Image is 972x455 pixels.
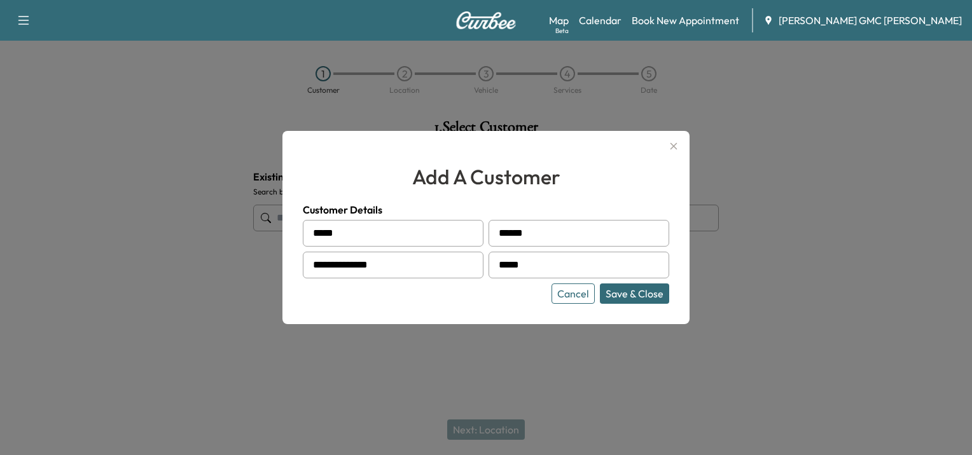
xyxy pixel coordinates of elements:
[600,283,669,304] button: Save & Close
[552,283,595,304] button: Cancel
[549,13,569,28] a: MapBeta
[779,13,962,28] span: [PERSON_NAME] GMC [PERSON_NAME]
[555,26,569,36] div: Beta
[632,13,739,28] a: Book New Appointment
[579,13,621,28] a: Calendar
[455,11,517,29] img: Curbee Logo
[303,161,669,192] h2: add a customer
[303,202,669,217] h4: Customer Details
